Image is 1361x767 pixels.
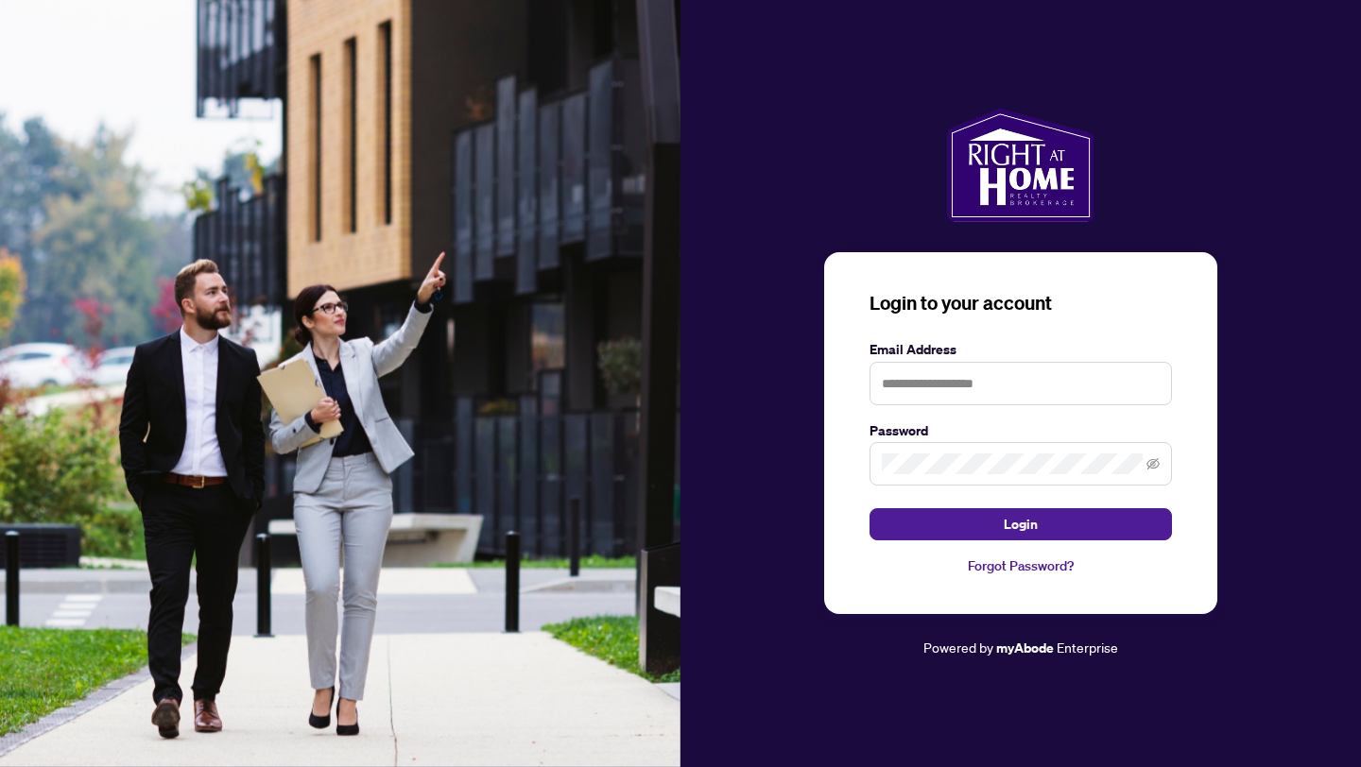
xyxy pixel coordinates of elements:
button: Login [870,508,1172,540]
label: Password [870,420,1172,441]
a: Forgot Password? [870,555,1172,576]
span: eye-invisible [1146,457,1160,470]
span: Powered by [923,639,993,656]
label: Email Address [870,339,1172,360]
h3: Login to your account [870,290,1172,316]
img: ma-logo [947,109,1094,222]
a: myAbode [996,638,1054,658]
span: Enterprise [1057,639,1118,656]
span: Login [1004,509,1038,539]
